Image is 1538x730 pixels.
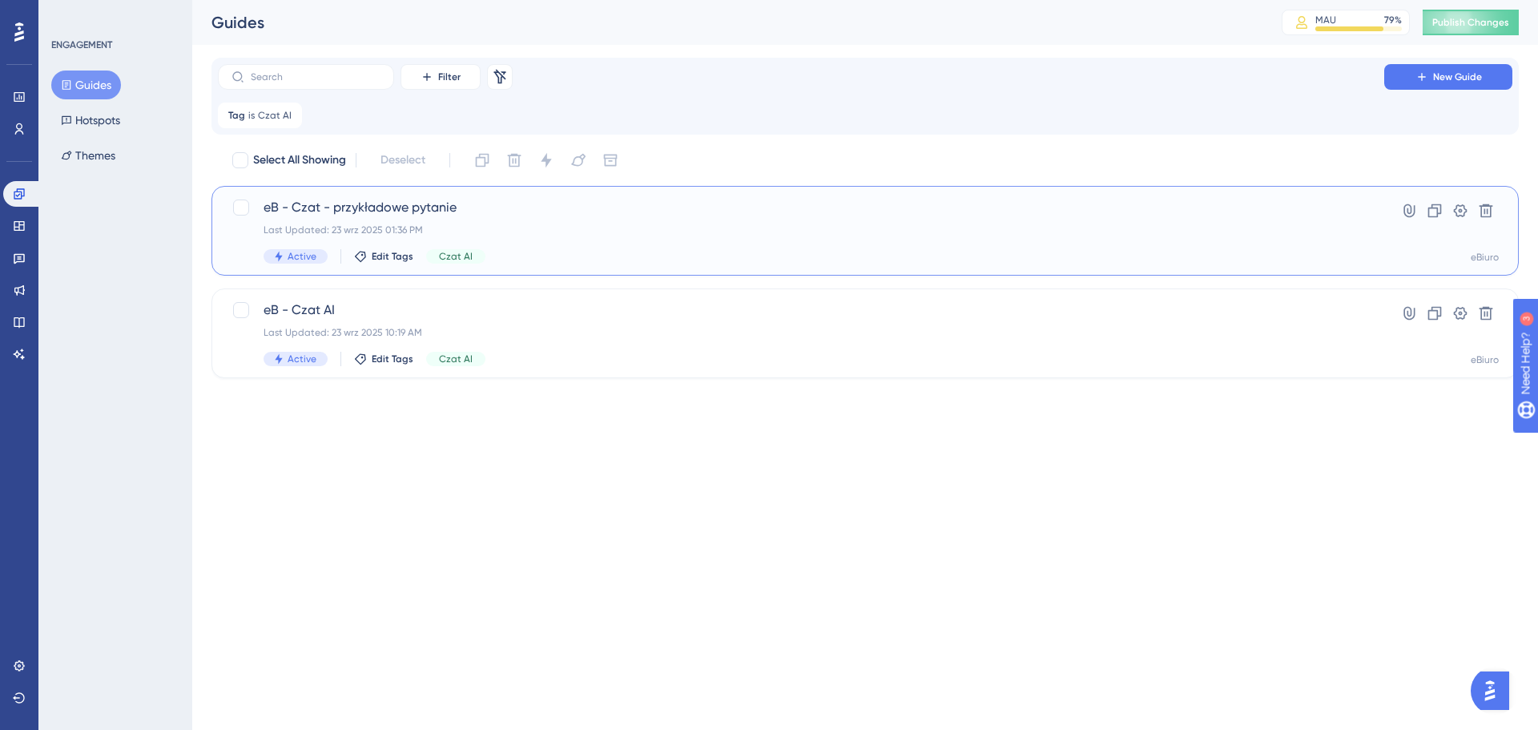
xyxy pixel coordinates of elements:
span: eB - Czat AI [264,300,1339,320]
span: Edit Tags [372,250,413,263]
span: Deselect [380,151,425,170]
span: New Guide [1433,71,1482,83]
div: eBiuro [1471,353,1499,366]
button: Filter [401,64,481,90]
button: Publish Changes [1423,10,1519,35]
span: is [248,109,255,122]
span: Active [288,250,316,263]
span: Czat AI [258,109,292,122]
span: Czat AI [439,353,473,365]
span: Active [288,353,316,365]
div: Last Updated: 23 wrz 2025 01:36 PM [264,224,1339,236]
div: 79 % [1384,14,1402,26]
button: New Guide [1384,64,1512,90]
div: Guides [211,11,1242,34]
span: eB - Czat - przykładowe pytanie [264,198,1339,217]
div: MAU [1315,14,1336,26]
input: Search [251,71,380,83]
span: Select All Showing [253,151,346,170]
span: Publish Changes [1432,16,1509,29]
button: Guides [51,71,121,99]
span: Tag [228,109,245,122]
button: Themes [51,141,125,170]
button: Deselect [366,146,440,175]
span: Czat AI [439,250,473,263]
button: Edit Tags [354,353,413,365]
iframe: UserGuiding AI Assistant Launcher [1471,667,1519,715]
div: ENGAGEMENT [51,38,112,51]
button: Edit Tags [354,250,413,263]
button: Hotspots [51,106,130,135]
span: Need Help? [38,4,100,23]
span: Filter [438,71,461,83]
div: 3 [111,8,116,21]
div: eBiuro [1471,251,1499,264]
div: Last Updated: 23 wrz 2025 10:19 AM [264,326,1339,339]
span: Edit Tags [372,353,413,365]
